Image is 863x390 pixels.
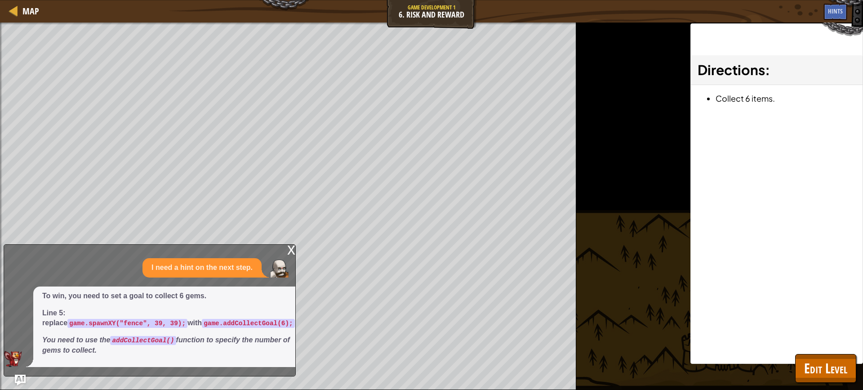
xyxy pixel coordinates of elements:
[42,291,295,301] p: To win, you need to set a goal to collect 6 gems.
[67,319,187,328] code: game.spawnXY("fence", 39, 39);
[287,245,295,254] div: x
[18,5,39,17] a: Map
[271,260,289,278] img: Player
[698,61,765,78] span: Directions
[828,7,843,15] span: Hints
[22,5,39,17] span: Map
[804,359,847,377] span: Edit Level
[110,336,176,345] code: addCollectGoal()
[42,336,290,354] em: You need to use the function to specify the number of gems to collect.
[202,319,295,328] code: game.addCollectGoal(6);
[698,60,856,80] h3: :
[151,263,253,273] p: I need a hint on the next step.
[15,375,26,386] button: Ask AI
[42,308,295,329] p: Line 5: replace with
[716,92,856,105] li: Collect 6 items.
[795,354,856,383] button: Edit Level
[4,351,22,367] img: AI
